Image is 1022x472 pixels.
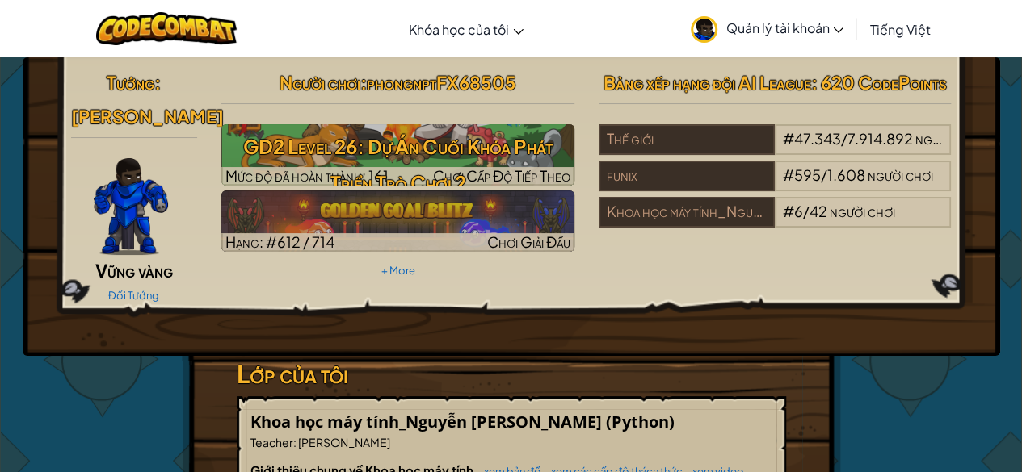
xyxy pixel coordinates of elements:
a: funix#595/1.608người chơi [599,176,952,194]
img: CodeCombat logo [96,12,238,45]
span: người chơi [868,165,933,184]
span: Bảng xếp hạng đội AI League [604,71,811,94]
a: Khoa học máy tính_Nguyễn [PERSON_NAME]#6/42người chơi [599,212,952,231]
span: 1.608 [827,165,865,184]
img: GD2 Level 26: Dự Án Cuối Khóa Phát Triển Trò Chơi 2 [221,124,574,186]
span: # [783,165,794,184]
span: / [803,202,810,220]
span: Khoa học máy tính_Nguyễn [PERSON_NAME] [250,411,606,432]
span: Vững vàng [95,259,173,282]
img: Gordon-selection-pose.png [94,158,168,255]
span: Khóa học của tôi [409,21,509,38]
span: / [841,129,847,148]
span: 42 [810,202,827,220]
span: (Python) [606,411,675,432]
a: Chơi Cấp Độ Tiếp Theo [221,124,574,186]
span: Tướng [107,71,154,94]
span: : [154,71,161,94]
span: 47.343 [794,129,841,148]
a: Tiếng Việt [861,7,938,51]
h3: Lớp của tôi [237,356,786,392]
span: phongnptFX68505 [367,71,516,94]
span: : 620 CodePoints [811,71,947,94]
span: người chơi [915,129,981,148]
span: 6 [794,202,803,220]
span: : [360,71,367,94]
a: Hạng: #612 / 714Chơi Giải Đấu [221,190,574,252]
span: người chơi [830,202,895,220]
img: Golden Goal [221,190,574,252]
a: Thế giới#47.343/7.914.892người chơi [599,140,952,158]
div: Thế giới [599,124,775,155]
img: avatar [691,16,717,43]
span: # [783,202,794,220]
span: Hạng: #612 / 714 [225,232,334,251]
a: Khóa học của tôi [401,7,532,51]
span: [PERSON_NAME] [71,105,224,127]
span: # [783,129,794,148]
span: Teacher [250,435,293,449]
div: Khoa học máy tính_Nguyễn [PERSON_NAME] [599,197,775,228]
span: / [821,165,827,184]
div: funix [599,161,775,191]
span: Chơi Giải Đấu [487,232,570,251]
span: : [293,435,297,449]
span: Người chơi [280,71,360,94]
a: Quản lý tài khoản [683,3,852,54]
a: Đổi Tướng [108,289,159,302]
span: [PERSON_NAME] [297,435,390,449]
span: Tiếng Việt [869,21,930,38]
h3: GD2 Level 26: Dự Án Cuối Khóa Phát Triển Trò Chơi 2 [221,128,574,201]
span: Quản lý tài khoản [725,19,843,36]
span: 595 [794,165,821,184]
span: 7.914.892 [847,129,913,148]
a: + More [381,264,414,277]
